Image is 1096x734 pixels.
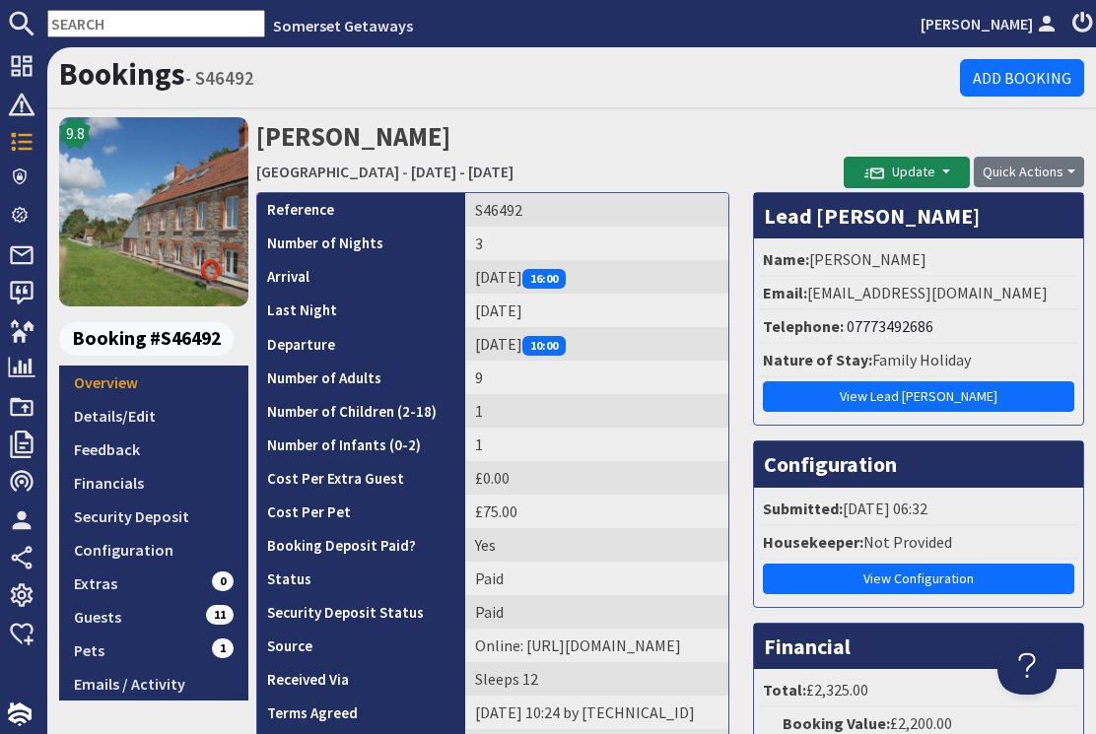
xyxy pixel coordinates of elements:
i: Agreements were checked at the time of signing booking terms:<br>- I AGREE to let Sleeps12.com Li... [358,706,374,722]
th: Number of Adults [257,361,465,394]
th: Last Night [257,294,465,327]
span: 10:00 [522,336,566,356]
li: [DATE] 06:32 [759,493,1078,526]
td: Paid [465,595,728,629]
th: Status [257,562,465,595]
li: Not Provided [759,526,1078,560]
th: Reference [257,193,465,227]
a: Add Booking [960,59,1084,97]
strong: Housekeeper: [763,532,863,552]
button: Update [844,157,970,188]
a: Security Deposit [59,500,248,533]
span: - [402,162,408,181]
th: Booking Deposit Paid? [257,528,465,562]
a: Guests11 [59,600,248,634]
th: Cost Per Pet [257,495,465,528]
a: [DATE] - [DATE] [411,162,514,181]
td: 1 [465,428,728,461]
th: Terms Agreed [257,696,465,729]
td: £75.00 [465,495,728,528]
span: 16:00 [522,269,566,289]
strong: Name: [763,249,809,269]
td: Online: https://www.bing.com/ [465,629,728,662]
td: [DATE] [465,327,728,361]
span: Booking #S46492 [59,322,234,356]
span: 11 [206,605,234,625]
strong: Email: [763,283,807,302]
a: [PERSON_NAME] [921,12,1061,35]
small: - S46492 [185,67,254,90]
strong: Total: [763,680,806,700]
iframe: Toggle Customer Support [997,635,1057,695]
td: [DATE] 10:24 by [TECHNICAL_ID] [465,696,728,729]
td: [DATE] [465,260,728,294]
a: Financials [59,466,248,500]
a: Emails / Activity [59,667,248,701]
h3: Configuration [754,441,1083,487]
a: Bookings [59,54,185,93]
td: £0.00 [465,461,728,495]
a: Riverside's icon9.8 [59,117,248,306]
span: 1 [212,638,234,658]
th: Number of Nights [257,227,465,260]
strong: Submitted: [763,499,843,518]
th: Number of Children (2-18) [257,394,465,428]
h3: Lead [PERSON_NAME] [754,193,1083,238]
a: Details/Edit [59,399,248,433]
td: S46492 [465,193,728,227]
th: Number of Infants (0-2) [257,428,465,461]
img: Riverside's icon [59,117,248,306]
th: Security Deposit Status [257,595,465,629]
a: Pets1 [59,634,248,667]
th: Cost Per Extra Guest [257,461,465,495]
td: 9 [465,361,728,394]
a: Feedback [59,433,248,466]
strong: Telephone: [763,316,844,336]
td: Yes [465,528,728,562]
td: Paid [465,562,728,595]
button: Quick Actions [974,157,1084,187]
td: 1 [465,394,728,428]
a: 07773492686 [847,316,933,336]
a: Somerset Getaways [273,16,413,35]
a: View Lead [PERSON_NAME] [763,381,1074,412]
img: staytech_i_w-64f4e8e9ee0a9c174fd5317b4b171b261742d2d393467e5bdba4413f4f884c10.svg [8,702,32,726]
span: 9.8 [66,121,85,145]
a: Extras0 [59,567,248,600]
li: £2,325.00 [759,674,1078,707]
span: Update [864,163,935,180]
th: Arrival [257,260,465,294]
li: [EMAIL_ADDRESS][DOMAIN_NAME] [759,277,1078,310]
a: Configuration [59,533,248,567]
a: [GEOGRAPHIC_DATA] [256,162,399,181]
a: Booking #S46492 [59,322,240,356]
input: SEARCH [47,10,265,37]
th: Source [257,629,465,662]
li: Family Holiday [759,344,1078,377]
a: View Configuration [763,564,1074,594]
strong: Booking Value: [783,713,890,733]
th: Departure [257,327,465,361]
td: Sleeps 12 [465,662,728,696]
h2: [PERSON_NAME] [256,117,844,187]
th: Received Via [257,662,465,696]
td: [DATE] [465,294,728,327]
a: Overview [59,366,248,399]
li: [PERSON_NAME] [759,243,1078,277]
td: 3 [465,227,728,260]
h3: Financial [754,624,1083,669]
strong: Nature of Stay: [763,350,872,369]
span: 0 [212,571,234,591]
